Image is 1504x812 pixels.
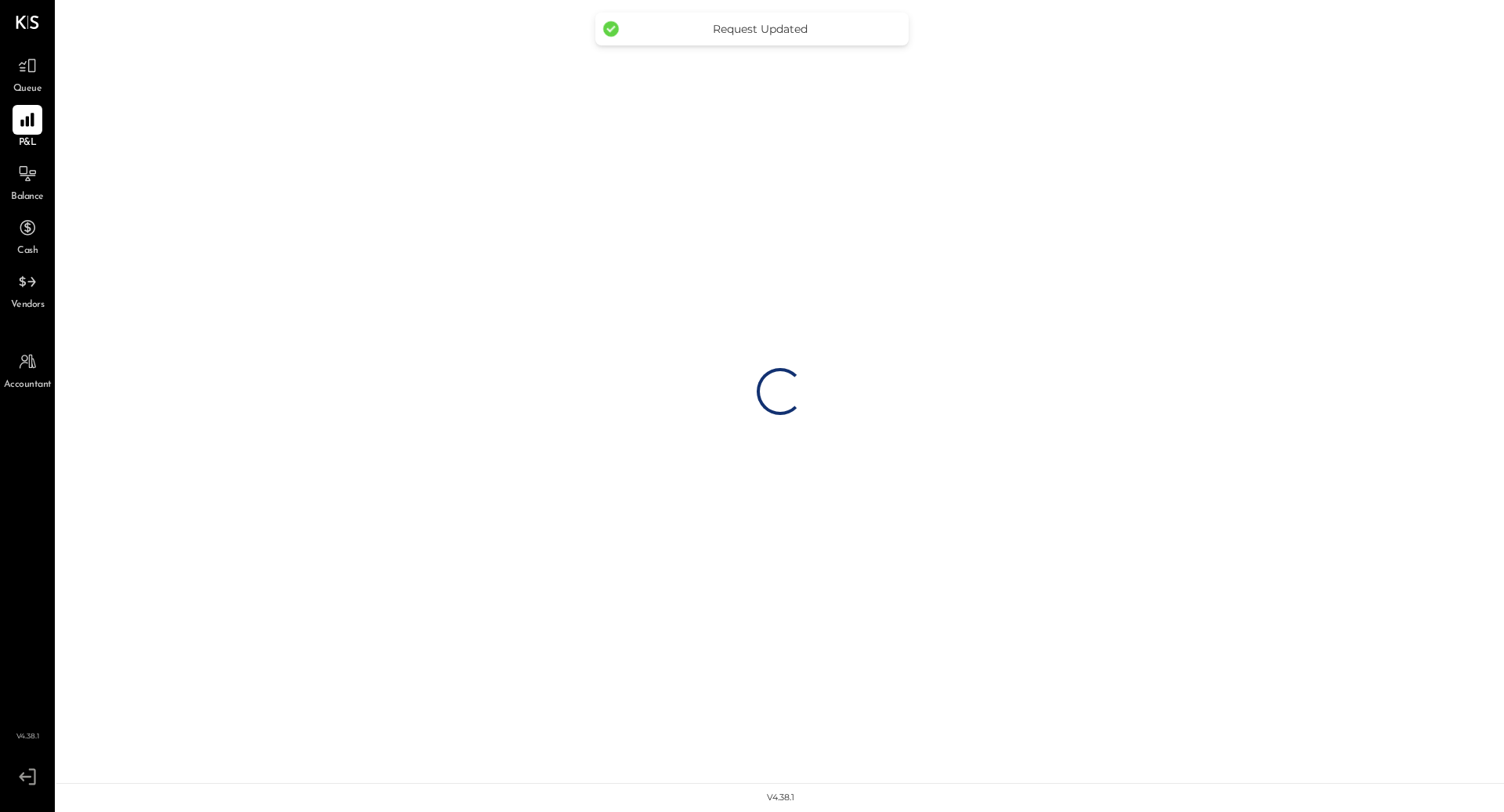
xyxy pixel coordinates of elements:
[11,298,45,312] span: Vendors
[1,213,54,258] a: Cash
[627,22,893,36] div: Request Updated
[1,51,54,96] a: Queue
[1,267,54,312] a: Vendors
[13,82,42,96] span: Queue
[1,105,54,150] a: P&L
[4,378,52,392] span: Accountant
[17,244,38,258] span: Cash
[11,190,44,204] span: Balance
[19,136,37,150] span: P&L
[767,792,794,804] div: v 4.38.1
[1,159,54,204] a: Balance
[1,347,54,392] a: Accountant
